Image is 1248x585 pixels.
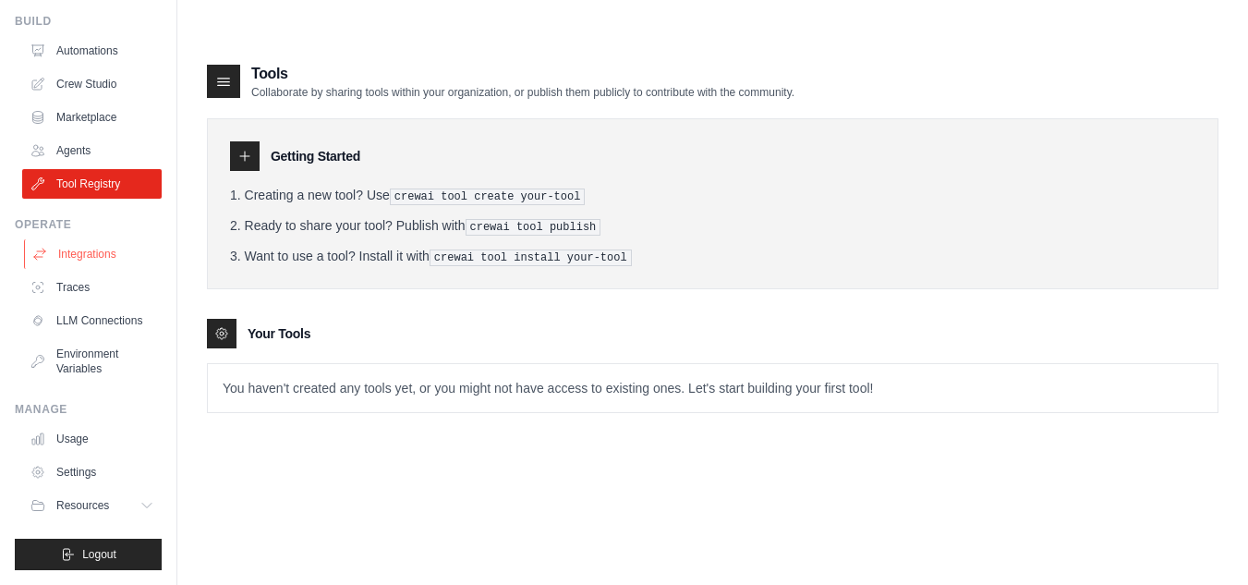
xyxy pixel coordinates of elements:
div: Manage [15,402,162,417]
p: Collaborate by sharing tools within your organization, or publish them publicly to contribute wit... [251,85,794,100]
a: Automations [22,36,162,66]
a: Usage [22,424,162,454]
a: Crew Studio [22,69,162,99]
li: Ready to share your tool? Publish with [230,216,1195,236]
a: LLM Connections [22,306,162,335]
a: Traces [22,273,162,302]
div: Operate [15,217,162,232]
span: Resources [56,498,109,513]
h3: Getting Started [271,147,360,165]
button: Resources [22,491,162,520]
li: Creating a new tool? Use [230,186,1195,205]
div: Build [15,14,162,29]
h2: Tools [251,63,794,85]
a: Agents [22,136,162,165]
p: You haven't created any tools yet, or you might not have access to existing ones. Let's start bui... [208,364,1218,412]
h3: Your Tools [248,324,310,343]
a: Marketplace [22,103,162,132]
pre: crewai tool install your-tool [430,250,632,266]
a: Integrations [24,239,164,269]
a: Tool Registry [22,169,162,199]
a: Settings [22,457,162,487]
li: Want to use a tool? Install it with [230,247,1195,266]
button: Logout [15,539,162,570]
a: Environment Variables [22,339,162,384]
span: Logout [82,547,116,562]
pre: crewai tool create your-tool [390,189,586,205]
pre: crewai tool publish [466,219,601,236]
iframe: Chat Widget [1156,496,1248,585]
